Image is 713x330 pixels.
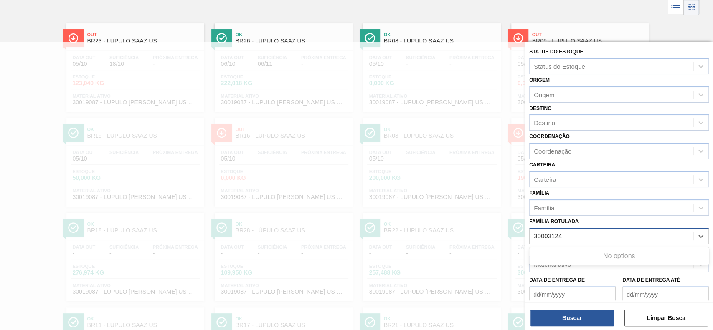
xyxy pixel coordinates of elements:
label: Origem [529,77,550,83]
span: Ok [236,32,348,37]
img: Ícone [513,33,523,43]
input: dd/mm/yyyy [529,286,616,303]
label: Coordenação [529,134,570,139]
a: ÍconeOutBR09 - LÚPULO SAAZ USData out05/10Suficiência-Próxima Entrega-Estoque0,000 KGMaterial ati... [505,17,653,112]
label: Status do Estoque [529,49,583,55]
a: ÍconeOkBR26 - LÚPULO SAAZ USData out06/10Suficiência06/11Próxima Entrega-Estoque222,018 KGMateria... [208,17,357,112]
label: Família [529,190,549,196]
label: Data de Entrega de [529,277,585,283]
div: Destino [534,119,555,126]
div: Família [534,204,554,211]
label: Destino [529,106,551,111]
a: ÍconeOkBR08 - LÚPULO SAAZ USData out05/10Suficiência-Próxima Entrega-Estoque0,000 KGMaterial ativ... [357,17,505,112]
label: Material ativo [529,247,571,253]
span: BR26 - LÚPULO SAAZ US [236,38,348,44]
div: Coordenação [534,148,571,155]
span: BR23 - LÚPULO SAAZ US [87,38,200,44]
div: Origem [534,91,554,98]
div: Carteira [534,176,556,183]
div: Status do Estoque [534,63,585,70]
span: Out [532,32,645,37]
span: Ok [384,32,497,37]
label: Família Rotulada [529,219,579,224]
label: Data de Entrega até [622,277,680,283]
a: ÍconeOutBR23 - LÚPULO SAAZ USData out05/10Suficiência18/10Próxima Entrega-Estoque123,040 KGMateri... [60,17,208,112]
img: Ícone [216,33,227,43]
img: Ícone [365,33,375,43]
label: Carteira [529,162,555,168]
img: Ícone [68,33,79,43]
span: BR08 - LÚPULO SAAZ US [384,38,497,44]
input: dd/mm/yyyy [622,286,709,303]
span: Out [87,32,200,37]
div: No options [529,249,709,263]
span: BR09 - LÚPULO SAAZ US [532,38,645,44]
